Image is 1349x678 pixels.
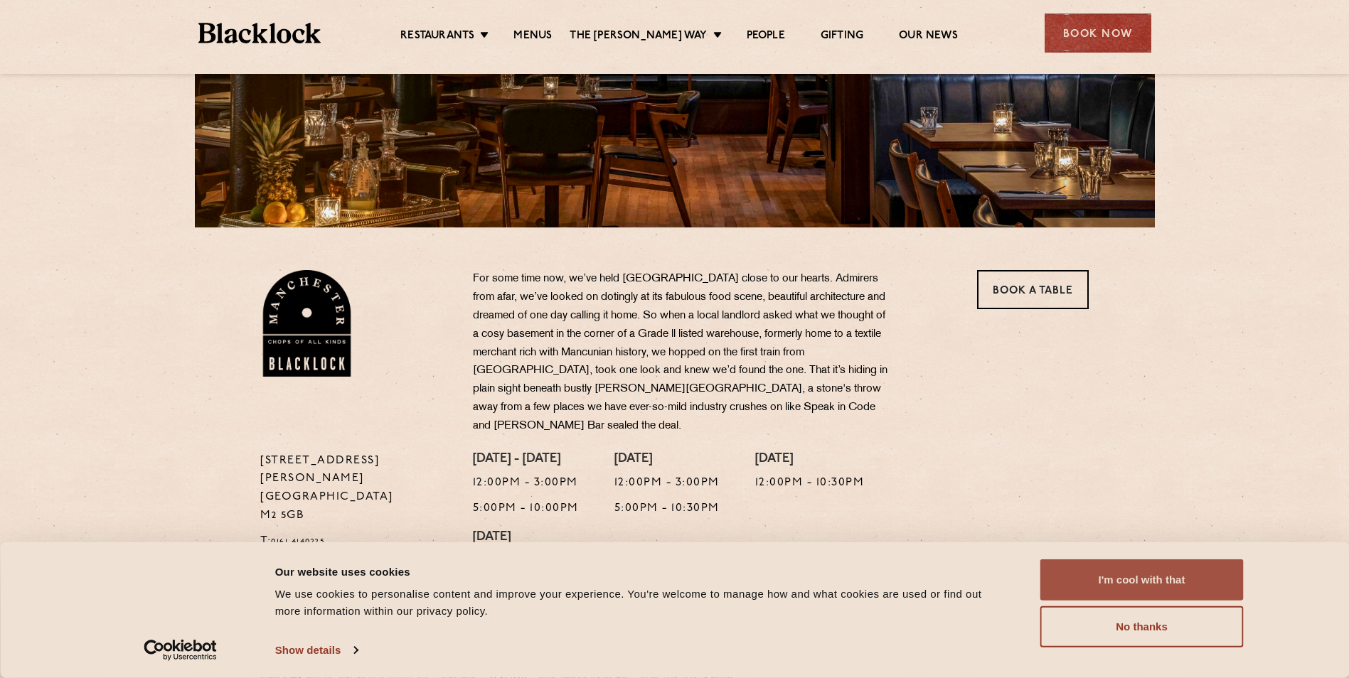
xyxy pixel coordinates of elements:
[513,29,552,45] a: Menus
[614,474,720,493] p: 12:00pm - 3:00pm
[275,586,1008,620] div: We use cookies to personalise content and improve your experience. You're welcome to manage how a...
[614,452,720,468] h4: [DATE]
[755,452,865,468] h4: [DATE]
[275,640,358,661] a: Show details
[473,530,676,546] h4: [DATE]
[473,270,892,436] p: For some time now, we’ve held [GEOGRAPHIC_DATA] close to our hearts. Admirers from afar, we’ve lo...
[1045,14,1151,53] div: Book Now
[570,29,707,45] a: The [PERSON_NAME] Way
[821,29,863,45] a: Gifting
[977,270,1089,309] a: Book a Table
[260,532,452,551] p: T:
[747,29,785,45] a: People
[1040,559,1244,601] button: I'm cool with that
[260,452,452,526] p: [STREET_ADDRESS][PERSON_NAME] [GEOGRAPHIC_DATA] M2 5GB
[473,452,579,468] h4: [DATE] - [DATE]
[614,500,720,518] p: 5:00pm - 10:30pm
[260,270,353,377] img: BL_Manchester_Logo-bleed.png
[473,500,579,518] p: 5:00pm - 10:00pm
[271,537,325,546] a: 0161 4140225
[473,474,579,493] p: 12:00pm - 3:00pm
[275,563,1008,580] div: Our website uses cookies
[400,29,474,45] a: Restaurants
[1040,606,1244,647] button: No thanks
[899,29,958,45] a: Our News
[198,23,321,43] img: BL_Textured_Logo-footer-cropped.svg
[755,474,865,493] p: 12:00pm - 10:30pm
[118,640,242,661] a: Usercentrics Cookiebot - opens in a new window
